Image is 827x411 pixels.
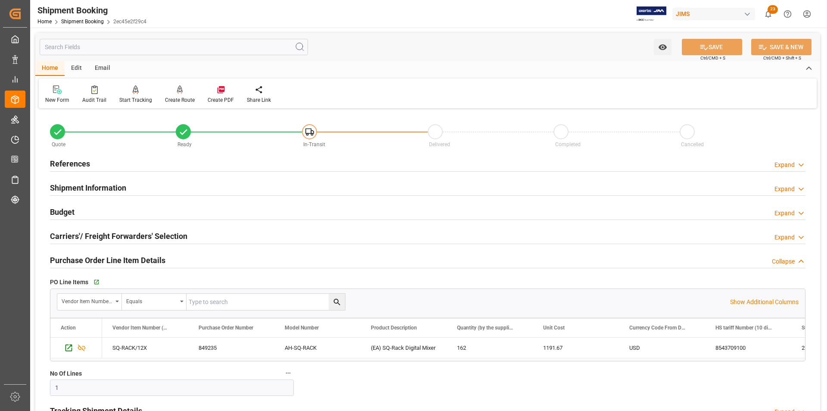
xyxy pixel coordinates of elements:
[50,338,102,358] div: Press SPACE to select this row.
[112,325,170,331] span: Vendor Item Number (By The Supplier)
[329,294,345,310] button: search button
[778,4,797,24] button: Help Center
[774,185,795,194] div: Expand
[759,4,778,24] button: show 23 new notifications
[361,338,447,358] div: (EA) SQ-Rack Digital Mixer
[35,61,65,76] div: Home
[672,8,755,20] div: JIMS
[37,4,146,17] div: Shipment Booking
[247,96,271,104] div: Share Link
[283,367,294,379] button: No Of Lines
[555,141,581,147] span: Completed
[50,182,126,194] h2: Shipment Information
[751,39,811,55] button: SAVE & NEW
[50,158,90,169] h2: References
[303,141,325,147] span: In-Transit
[188,338,274,358] div: 849235
[102,338,188,358] div: SQ-RACK/12X
[730,298,799,307] p: Show Additional Columns
[774,233,795,242] div: Expand
[50,254,165,266] h2: Purchase Order Line Item Details
[119,96,152,104] div: Start Tracking
[654,39,672,55] button: open menu
[199,325,253,331] span: Purchase Order Number
[50,278,88,287] span: PO Line Items
[543,325,565,331] span: Unit Cost
[772,257,795,266] div: Collapse
[533,338,619,358] div: 1191.67
[371,325,417,331] span: Product Description
[274,338,361,358] div: AH-SQ-RACK
[208,96,234,104] div: Create PDF
[65,61,88,76] div: Edit
[57,294,122,310] button: open menu
[61,19,104,25] a: Shipment Booking
[122,294,187,310] button: open menu
[629,325,687,331] span: Currency Code From Detail
[682,39,742,55] button: SAVE
[672,6,759,22] button: JIMS
[700,55,725,61] span: Ctrl/CMD + S
[457,325,515,331] span: Quantity (by the supplier)
[82,96,106,104] div: Audit Trail
[774,160,795,169] div: Expand
[62,295,112,305] div: Vendor Item Number (By The Supplier)
[50,206,75,218] h2: Budget
[61,325,76,331] div: Action
[126,295,177,305] div: Equals
[177,141,192,147] span: Ready
[45,96,69,104] div: New Form
[763,55,801,61] span: Ctrl/CMD + Shift + S
[52,141,65,147] span: Quote
[40,39,308,55] input: Search Fields
[705,338,791,358] div: 8543709100
[285,325,319,331] span: Model Number
[715,325,773,331] span: HS tariff Number (10 digit classification code)
[637,6,666,22] img: Exertis%20JAM%20-%20Email%20Logo.jpg_1722504956.jpg
[619,338,705,358] div: USD
[37,19,52,25] a: Home
[88,61,117,76] div: Email
[768,5,778,14] span: 23
[429,141,450,147] span: Delivered
[447,338,533,358] div: 162
[681,141,704,147] span: Cancelled
[774,209,795,218] div: Expand
[50,369,82,378] span: No Of Lines
[165,96,195,104] div: Create Route
[50,230,187,242] h2: Carriers'/ Freight Forwarders' Selection
[187,294,345,310] input: Type to search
